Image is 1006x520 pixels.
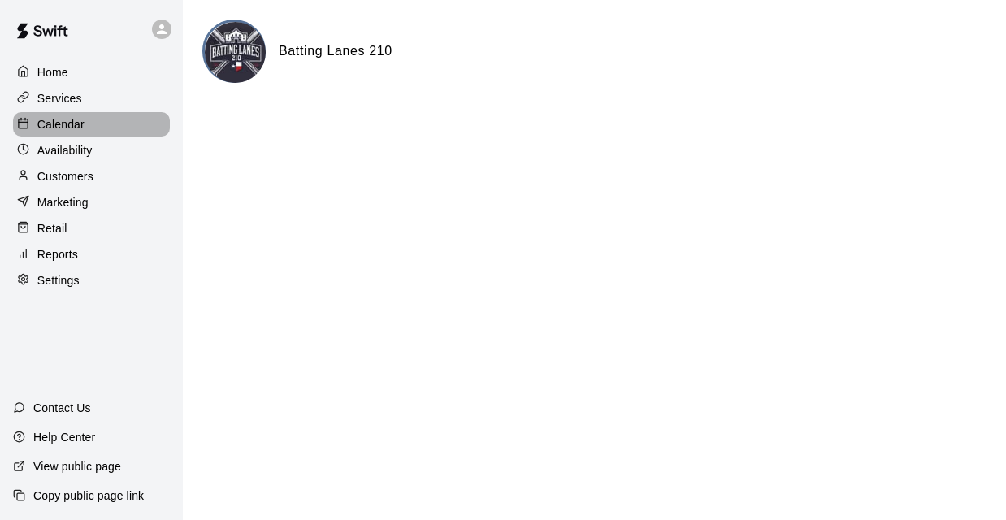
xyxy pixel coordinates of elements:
img: Batting Lanes 210 logo [205,22,266,83]
p: Retail [37,220,67,236]
p: Copy public page link [33,487,144,504]
p: Customers [37,168,93,184]
a: Customers [13,164,170,188]
p: Availability [37,142,93,158]
a: Services [13,86,170,110]
p: Reports [37,246,78,262]
a: Reports [13,242,170,266]
p: Contact Us [33,400,91,416]
a: Availability [13,138,170,162]
p: Home [37,64,68,80]
a: Home [13,60,170,84]
p: Calendar [37,116,85,132]
p: View public page [33,458,121,474]
a: Marketing [13,190,170,214]
p: Marketing [37,194,89,210]
p: Help Center [33,429,95,445]
p: Settings [37,272,80,288]
a: Retail [13,216,170,240]
h6: Batting Lanes 210 [279,41,392,62]
a: Settings [13,268,170,292]
p: Services [37,90,82,106]
a: Calendar [13,112,170,136]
